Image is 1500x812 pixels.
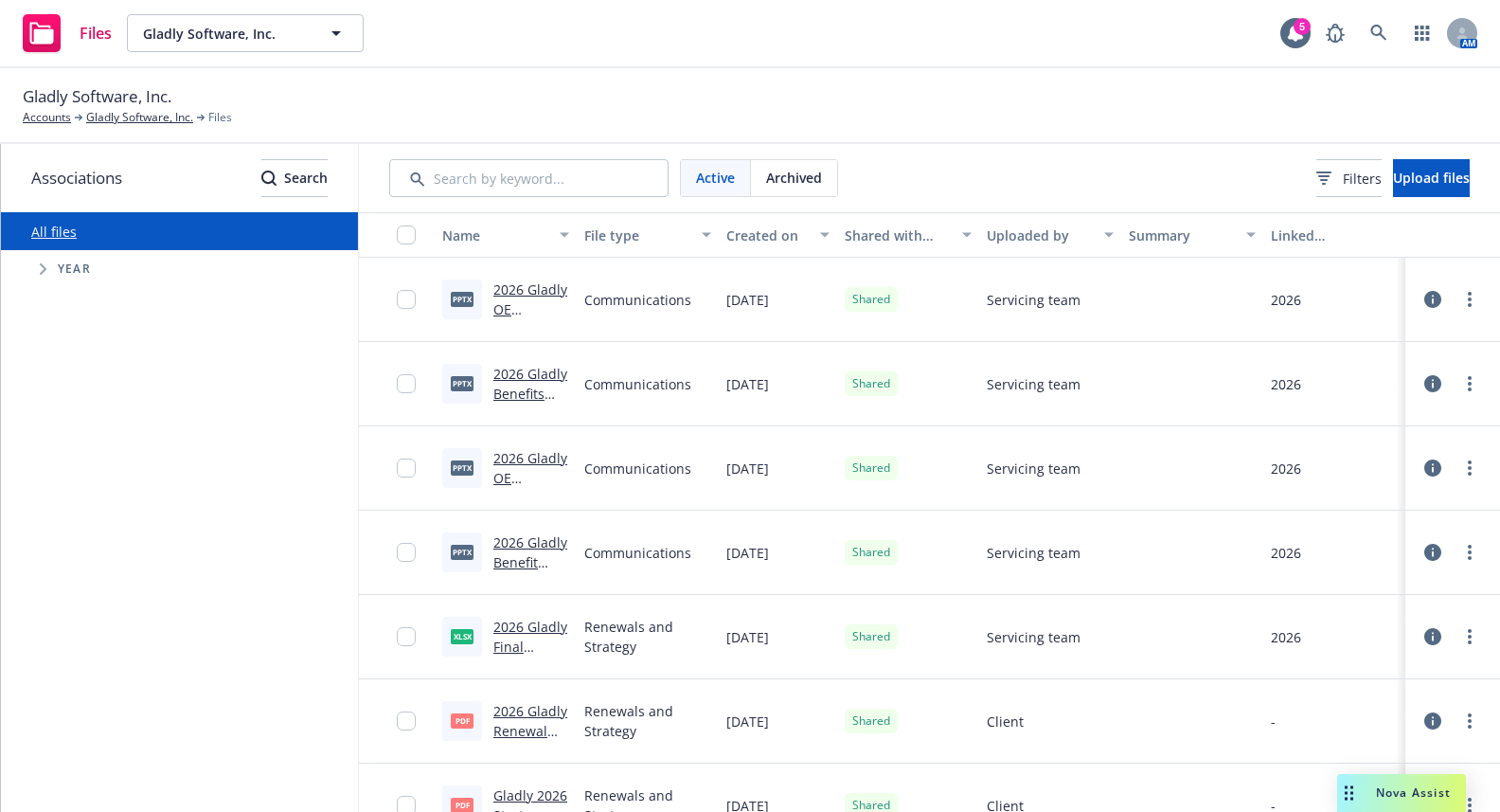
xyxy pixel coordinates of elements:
[493,533,567,611] a: 2026 Gladly Benefit Summary.pptx
[837,212,979,258] button: Shared with client
[451,460,473,475] span: pptx
[987,226,1093,245] div: Uploaded by
[852,628,890,645] span: Shared
[261,160,328,196] div: Search
[1393,159,1470,197] button: Upload files
[979,212,1121,258] button: Uploaded by
[31,223,77,241] a: All files
[1316,159,1382,197] button: Filters
[1129,226,1235,245] div: Summary
[584,374,691,394] span: Communications
[852,713,890,730] span: Shared
[1271,290,1301,310] div: 2026
[1458,625,1481,648] a: more
[86,109,193,126] a: Gladly Software, Inc.
[1316,14,1354,52] a: Report a Bug
[1271,627,1301,647] div: 2026
[80,26,112,41] span: Files
[726,712,769,731] span: [DATE]
[389,159,669,197] input: Search by keyword...
[1458,457,1481,479] a: more
[1316,169,1382,189] span: Filters
[696,168,735,188] span: Active
[435,212,577,258] button: Name
[1343,169,1382,189] span: Filters
[584,459,691,478] span: Communications
[584,543,691,563] span: Communications
[493,449,567,507] a: 2026 Gladly OE Memo.pptx
[1360,14,1398,52] a: Search
[726,290,769,310] span: [DATE]
[1376,785,1451,801] span: Nova Assist
[23,84,171,109] span: Gladly Software, Inc.
[584,701,711,741] span: Renewals and Strategy
[1271,226,1398,245] div: Linked associations
[1393,169,1470,187] span: Upload files
[1458,710,1481,732] a: more
[1458,541,1481,564] a: more
[397,627,416,646] input: Toggle Row Selected
[987,290,1080,310] span: Servicing team
[726,459,769,478] span: [DATE]
[143,24,307,44] span: Gladly Software, Inc.
[584,226,690,245] div: File type
[451,545,473,559] span: pptx
[261,171,277,186] svg: Search
[584,290,691,310] span: Communications
[397,459,416,478] input: Toggle Row Selected
[987,627,1080,647] span: Servicing team
[852,291,890,308] span: Shared
[987,374,1080,394] span: Servicing team
[397,712,416,731] input: Toggle Row Selected
[1271,374,1301,394] div: 2026
[1,250,358,288] div: Tree Example
[397,543,416,562] input: Toggle Row Selected
[987,543,1080,563] span: Servicing team
[726,543,769,563] span: [DATE]
[852,460,890,477] span: Shared
[987,459,1080,478] span: Servicing team
[577,212,719,258] button: File type
[15,7,119,60] a: Files
[451,629,473,643] span: xlsx
[1337,774,1466,812] button: Nova Assist
[726,226,809,245] div: Created on
[397,374,416,393] input: Toggle Row Selected
[442,226,548,245] div: Name
[852,375,890,392] span: Shared
[127,14,364,52] button: Gladly Software, Inc.
[1271,459,1301,478] div: 2026
[31,166,122,190] span: Associations
[766,168,822,188] span: Archived
[719,212,837,258] button: Created on
[261,159,328,197] button: SearchSearch
[451,376,473,390] span: pptx
[852,544,890,561] span: Shared
[493,618,567,715] a: 2026 Gladly Final Renewal Document_CLIENT.xlsx
[726,374,769,394] span: [DATE]
[493,702,567,780] a: 2026 Gladly Renewal Presentation.pdf
[451,713,473,728] span: pdf
[493,280,567,358] a: 2026 Gladly OE Presentation.pptx
[1294,18,1311,35] div: 5
[845,226,951,245] div: Shared with client
[1458,372,1481,395] a: more
[1403,14,1441,52] a: Switch app
[493,365,567,423] a: 2026 Gladly Benefits Guide.pptx
[726,627,769,647] span: [DATE]
[987,712,1024,731] span: Client
[1263,212,1405,258] button: Linked associations
[451,798,473,812] span: pdf
[1337,774,1361,812] div: Drag to move
[1121,212,1263,258] button: Summary
[397,226,416,244] input: Select all
[451,292,473,306] span: pptx
[1271,712,1276,731] div: -
[58,263,91,275] span: Year
[1458,288,1481,311] a: more
[23,109,71,126] a: Accounts
[1271,543,1301,563] div: 2026
[208,109,232,126] span: Files
[584,617,711,657] span: Renewals and Strategy
[397,290,416,309] input: Toggle Row Selected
